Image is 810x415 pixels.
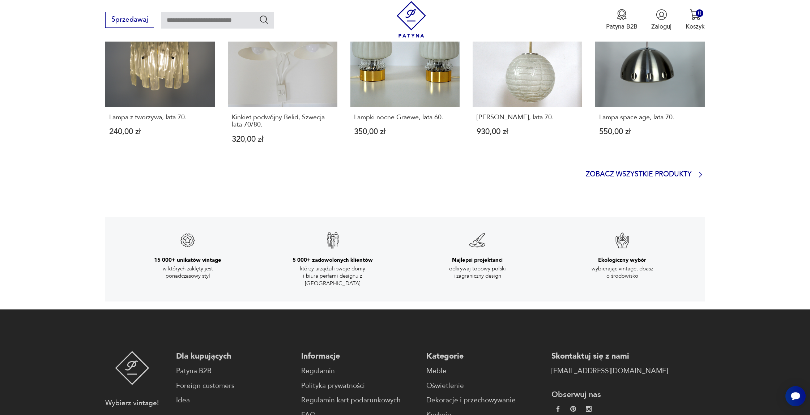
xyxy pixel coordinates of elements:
[109,114,211,121] p: Lampa z tworzywa, lata 70.
[686,22,705,31] p: Koszyk
[259,14,269,25] button: Szukaj
[469,232,486,249] img: Znak gwarancji jakości
[426,351,543,361] p: Kategorie
[232,114,333,129] p: Kinkiet podwójny Belid, Szwecja lata 70/80.
[393,1,430,38] img: Patyna - sklep z meblami i dekoracjami vintage
[586,406,592,412] img: c2fd9cf7f39615d9d6839a72ae8e59e5.webp
[154,256,221,264] h3: 15 000+ unikatów vintage
[324,232,341,249] img: Znak gwarancji jakości
[606,22,638,31] p: Patyna B2B
[176,381,293,391] a: Foreign customers
[232,136,333,143] p: 320,00 zł
[477,114,578,121] p: [PERSON_NAME], lata 70.
[606,9,638,31] button: Patyna B2B
[586,172,692,177] p: Zobacz wszystkie produkty
[115,351,149,385] img: Patyna - sklep z meblami i dekoracjami vintage
[606,9,638,31] a: Ikona medaluPatyna B2B
[614,232,631,249] img: Znak gwarancji jakości
[690,9,701,20] img: Ikona koszyka
[551,389,668,400] p: Obserwuj nas
[551,351,668,361] p: Skontaktuj się z nami
[686,9,705,31] button: 0Koszyk
[586,170,705,179] a: Zobacz wszystkie produkty
[293,256,373,264] h3: 5 000+ zadowolonych klientów
[179,232,196,249] img: Znak gwarancji jakości
[583,265,662,280] p: wybierając vintage, dbasz o środowisko
[176,351,293,361] p: Dla kupujących
[301,381,418,391] a: Polityka prywatności
[105,12,154,28] button: Sprzedawaj
[301,395,418,406] a: Regulamin kart podarunkowych
[176,366,293,376] a: Patyna B2B
[109,128,211,136] p: 240,00 zł
[426,366,543,376] a: Meble
[785,386,806,406] iframe: Smartsupp widget button
[438,265,517,280] p: odkrywaj topowy polski i zagraniczny design
[452,256,503,264] h3: Najlepsi projektanci
[301,366,418,376] a: Regulamin
[570,406,576,412] img: 37d27d81a828e637adc9f9cb2e3d3a8a.webp
[354,114,456,121] p: Lampki nocne Graewe, lata 60.
[651,22,672,31] p: Zaloguj
[105,17,154,23] a: Sprzedawaj
[293,265,372,287] p: którzy urządzili swoje domy i biura perłami designu z [GEOGRAPHIC_DATA]
[656,9,667,20] img: Ikonka użytkownika
[148,265,227,280] p: w których zaklęty jest ponadczasowy styl
[426,395,543,406] a: Dekoracje i przechowywanie
[105,398,159,408] p: Wybierz vintage!
[301,351,418,361] p: Informacje
[426,381,543,391] a: Oświetlenie
[696,9,703,17] div: 0
[551,366,668,376] a: [EMAIL_ADDRESS][DOMAIN_NAME]
[651,9,672,31] button: Zaloguj
[354,128,456,136] p: 350,00 zł
[599,128,701,136] p: 550,00 zł
[598,256,646,264] h3: Ekologiczny wybór
[176,395,293,406] a: Idea
[555,406,561,412] img: da9060093f698e4c3cedc1453eec5031.webp
[477,128,578,136] p: 930,00 zł
[599,114,701,121] p: Lampa space age, lata 70.
[616,9,627,20] img: Ikona medalu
